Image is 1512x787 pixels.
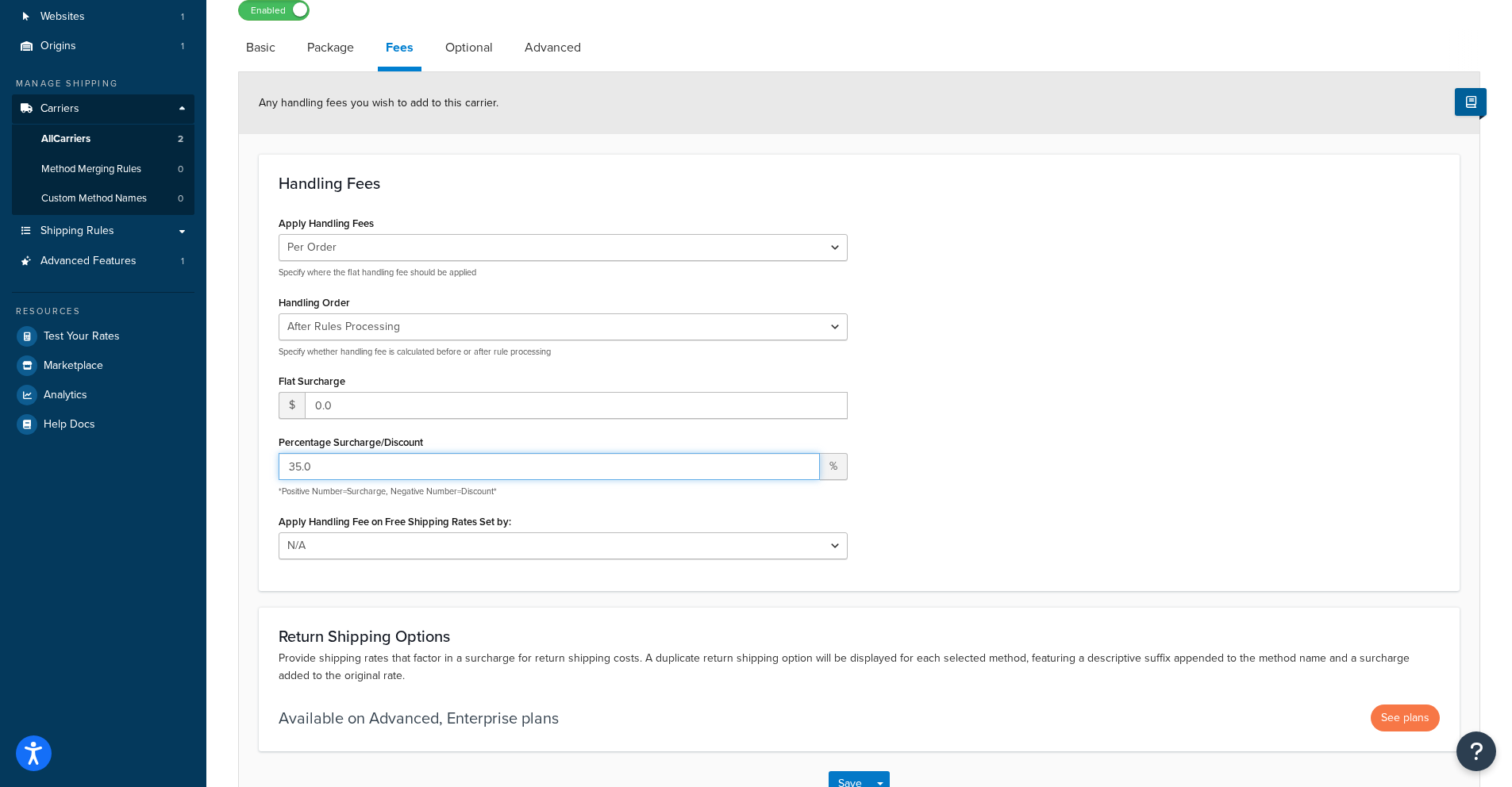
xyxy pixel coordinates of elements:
[517,29,589,67] a: Advanced
[279,217,374,229] label: Apply Handling Fees
[279,375,345,387] label: Flat Surcharge
[40,10,85,24] span: Websites
[437,29,501,67] a: Optional
[12,351,194,380] a: Marketplace
[12,155,194,184] li: Method Merging Rules
[12,32,194,61] li: Origins
[44,359,103,373] span: Marketplace
[1371,704,1440,731] button: See plans
[12,155,194,184] a: Method Merging Rules0
[12,322,194,351] a: Test Your Rates
[279,486,848,497] p: *Positive Number=Surcharge, Negative Number=Discount*
[178,132,183,146] span: 2
[12,247,194,276] li: Advanced Features
[181,255,184,268] span: 1
[12,410,194,439] a: Help Docs
[44,330,120,344] span: Test Your Rates
[181,10,184,24] span: 1
[41,163,141,176] span: Method Merging Rules
[178,163,183,176] span: 0
[12,217,194,246] a: Shipping Rules
[178,192,183,205] span: 0
[44,418,95,432] span: Help Docs
[1455,88,1487,116] button: Show Help Docs
[279,267,848,278] p: Specify where the flat handling fee should be applied
[279,346,848,358] p: Specify whether handling fee is calculated before or after rule processing
[12,32,194,61] a: Origins1
[12,247,194,276] a: Advanced Features1
[279,175,1440,192] h3: Handling Fees
[12,381,194,409] a: Analytics
[279,650,1440,685] p: Provide shipping rates that factor in a surcharge for return shipping costs. A duplicate return s...
[44,389,87,402] span: Analytics
[279,436,423,448] label: Percentage Surcharge/Discount
[259,94,498,111] span: Any handling fees you wish to add to this carrier.
[40,225,114,238] span: Shipping Rules
[41,192,147,205] span: Custom Method Names
[238,29,283,67] a: Basic
[279,297,350,309] label: Handling Order
[279,707,559,729] p: Available on Advanced, Enterprise plans
[12,305,194,318] div: Resources
[40,102,79,116] span: Carriers
[12,2,194,32] a: Websites1
[12,77,194,90] div: Manage Shipping
[279,516,511,528] label: Apply Handling Fee on Free Shipping Rates Set by:
[12,184,194,213] a: Custom Method Names0
[40,40,76,53] span: Origins
[181,40,184,53] span: 1
[820,453,848,480] span: %
[239,1,309,20] label: Enabled
[40,255,137,268] span: Advanced Features
[12,94,194,215] li: Carriers
[279,392,305,419] span: $
[12,125,194,154] a: AllCarriers2
[12,184,194,213] li: Custom Method Names
[12,94,194,124] a: Carriers
[299,29,362,67] a: Package
[41,132,90,146] span: All Carriers
[279,628,1440,645] h3: Return Shipping Options
[12,2,194,32] li: Websites
[1456,731,1496,771] button: Open Resource Center
[378,29,421,71] a: Fees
